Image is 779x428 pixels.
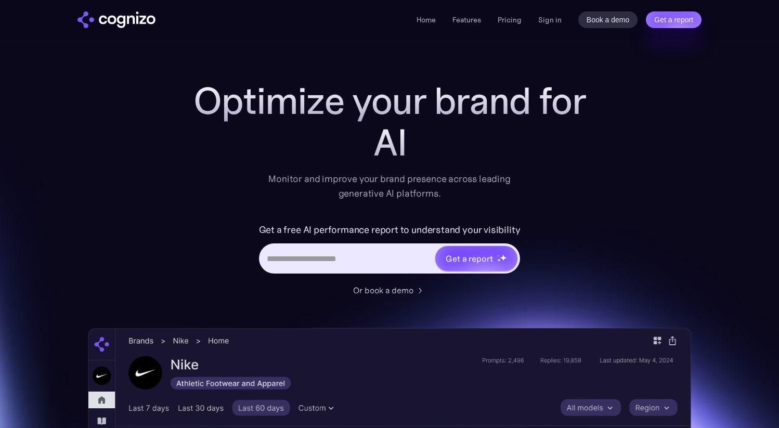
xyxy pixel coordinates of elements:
a: Get a reportstarstarstar [434,245,518,272]
a: Home [417,15,436,24]
a: Pricing [498,15,522,24]
a: home [77,11,155,28]
a: Get a report [646,11,702,28]
div: Or book a demo [353,284,413,296]
img: star [497,258,501,262]
img: star [497,255,499,256]
a: Or book a demo [353,284,426,296]
div: Monitor and improve your brand presence across leading generative AI platforms. [262,172,517,201]
label: Get a free AI performance report to understand your visibility [259,222,521,238]
form: Hero URL Input Form [259,222,521,279]
a: Book a demo [578,11,638,28]
img: cognizo logo [77,11,155,28]
img: star [500,254,507,261]
a: Features [452,15,481,24]
div: AI [181,122,598,163]
div: Get a report [446,252,492,265]
h1: Optimize your brand for [181,80,598,122]
a: Sign in [538,14,562,26]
